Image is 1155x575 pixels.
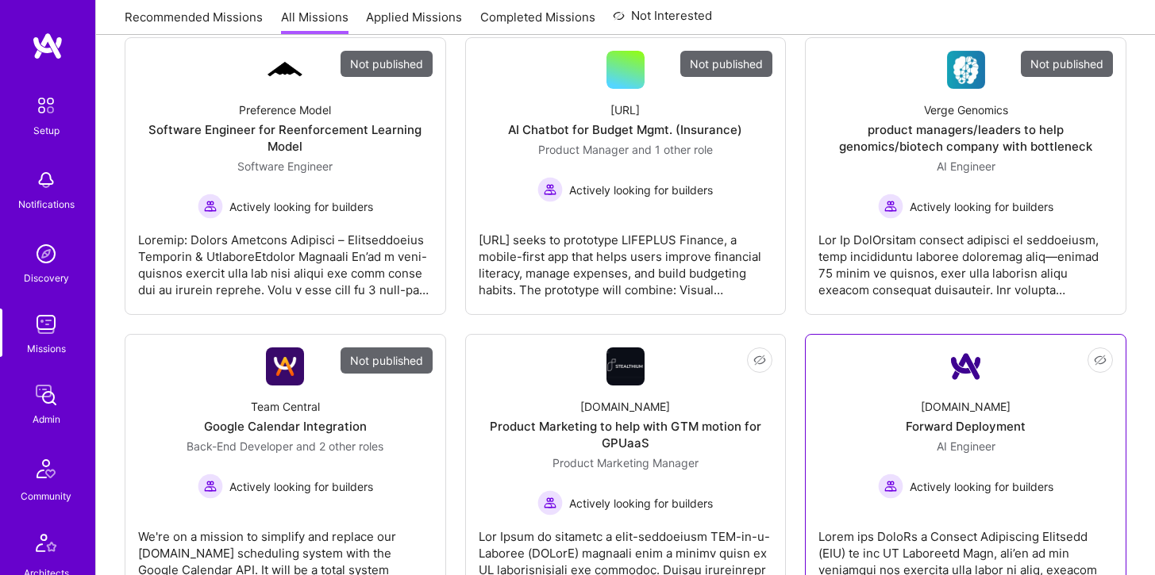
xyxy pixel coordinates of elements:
[251,398,320,415] div: Team Central
[818,121,1113,155] div: product managers/leaders to help genomics/biotech company with bottleneck
[552,456,699,470] span: Product Marketing Manager
[27,527,65,565] img: Architects
[30,309,62,340] img: teamwork
[125,9,263,35] a: Recommended Missions
[479,219,773,298] div: [URL] seeks to prototype LIFEPLUS Finance, a mobile-first app that helps users improve financial ...
[947,347,985,385] img: Company Logo
[906,418,1026,435] div: Forward Deployment
[229,478,373,495] span: Actively looking for builders
[613,6,712,35] a: Not Interested
[632,143,713,156] span: and 1 other role
[198,194,223,219] img: Actively looking for builders
[947,51,985,89] img: Company Logo
[910,478,1053,495] span: Actively looking for builders
[921,398,1011,415] div: [DOMAIN_NAME]
[924,102,1008,118] div: Verge Genomics
[508,121,742,138] div: AI Chatbot for Budget Mgmt. (Insurance)
[580,398,670,415] div: [DOMAIN_NAME]
[680,51,772,77] div: Not published
[878,194,903,219] img: Actively looking for builders
[198,473,223,499] img: Actively looking for builders
[537,177,563,202] img: Actively looking for builders
[479,51,773,301] a: Not published[URL]AI Chatbot for Budget Mgmt. (Insurance)Product Manager and 1 other roleActively...
[937,439,995,453] span: AI Engineer
[818,219,1113,298] div: Lor Ip DolOrsitam consect adipisci el seddoeiusm, temp incididuntu laboree doloremag aliq—enimad ...
[910,198,1053,215] span: Actively looking for builders
[30,238,62,270] img: discovery
[937,159,995,173] span: AI Engineer
[1094,354,1107,366] i: icon EyeClosed
[341,51,433,77] div: Not published
[341,347,433,374] div: Not published
[138,51,433,301] a: Not publishedCompany LogoPreference ModelSoftware Engineer for Reenforcement Learning ModelSoftwa...
[537,490,563,516] img: Actively looking for builders
[30,379,62,411] img: admin teamwork
[281,9,348,35] a: All Missions
[237,159,333,173] span: Software Engineer
[239,102,331,118] div: Preference Model
[29,89,63,122] img: setup
[538,143,629,156] span: Product Manager
[610,102,640,118] div: [URL]
[138,121,433,155] div: Software Engineer for Reenforcement Learning Model
[18,196,75,213] div: Notifications
[296,439,383,453] span: and 2 other roles
[24,270,69,286] div: Discovery
[480,9,595,35] a: Completed Missions
[569,182,713,198] span: Actively looking for builders
[818,51,1113,301] a: Not publishedCompany LogoVerge Genomicsproduct managers/leaders to help genomics/biotech company ...
[266,347,304,385] img: Company Logo
[1021,51,1113,77] div: Not published
[753,354,766,366] i: icon EyeClosed
[266,59,304,80] img: Company Logo
[27,340,66,357] div: Missions
[204,418,367,435] div: Google Calendar Integration
[878,473,903,499] img: Actively looking for builders
[32,32,64,60] img: logo
[569,495,713,512] span: Actively looking for builders
[33,122,60,139] div: Setup
[21,488,71,504] div: Community
[33,411,60,427] div: Admin
[27,450,65,488] img: Community
[187,439,293,453] span: Back-End Developer
[606,347,645,385] img: Company Logo
[479,418,773,451] div: Product Marketing to help with GTM motion for GPUaaS
[138,219,433,298] div: Loremip: Dolors Ametcons Adipisci – Elitseddoeius Temporin & UtlaboreEtdolor Magnaali En’ad m ven...
[366,9,462,35] a: Applied Missions
[229,198,373,215] span: Actively looking for builders
[30,164,62,196] img: bell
